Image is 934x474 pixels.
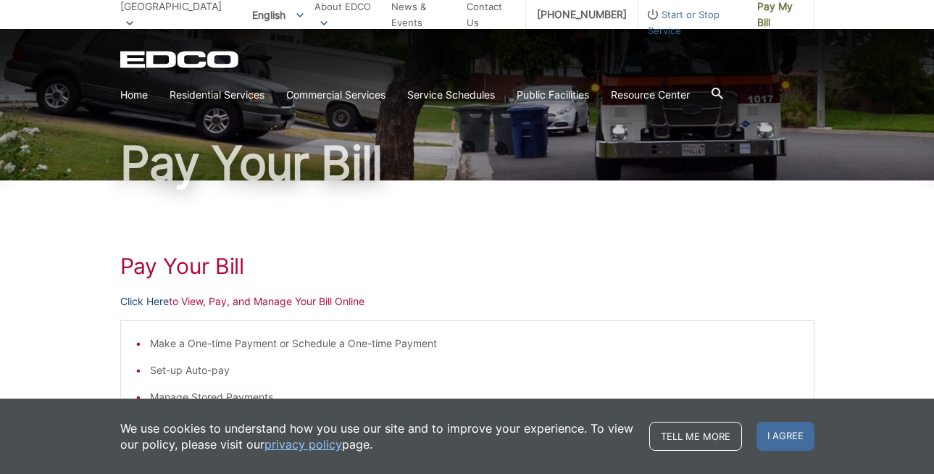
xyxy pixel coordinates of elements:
h1: Pay Your Bill [120,140,814,186]
h1: Pay Your Bill [120,253,814,279]
span: I agree [756,422,814,451]
span: English [241,3,314,27]
li: Set-up Auto-pay [150,362,799,378]
a: Public Facilities [517,87,589,103]
li: Manage Stored Payments [150,389,799,405]
p: to View, Pay, and Manage Your Bill Online [120,294,814,309]
a: Residential Services [170,87,264,103]
a: Resource Center [611,87,690,103]
a: EDCD logo. Return to the homepage. [120,51,241,68]
a: Home [120,87,148,103]
a: Commercial Services [286,87,385,103]
a: Click Here [120,294,169,309]
p: We use cookies to understand how you use our site and to improve your experience. To view our pol... [120,420,635,452]
a: Tell me more [649,422,742,451]
a: privacy policy [264,436,342,452]
li: Make a One-time Payment or Schedule a One-time Payment [150,336,799,352]
a: Service Schedules [407,87,495,103]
